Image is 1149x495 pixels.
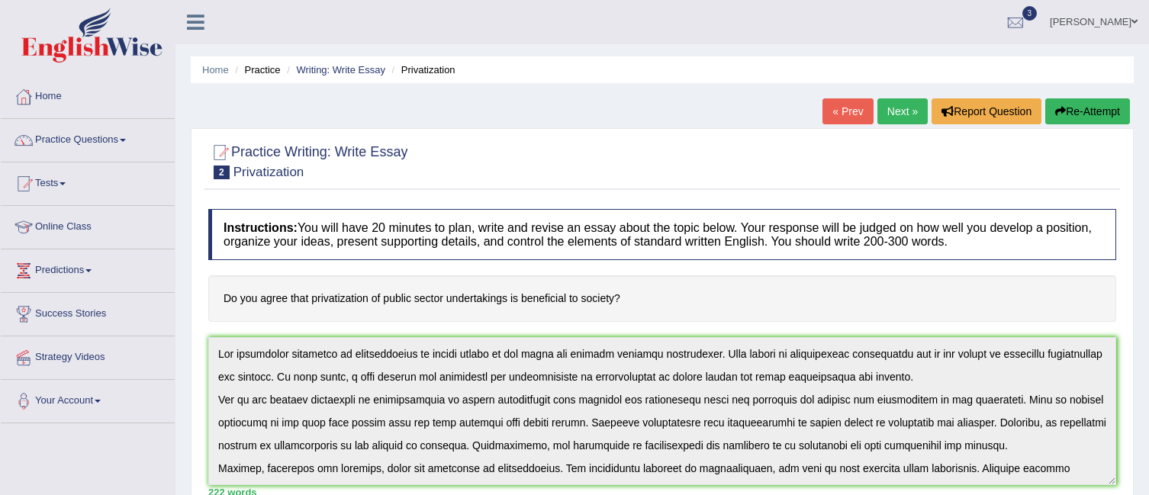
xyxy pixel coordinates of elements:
[1,119,175,157] a: Practice Questions
[1,336,175,374] a: Strategy Videos
[208,141,407,179] h2: Practice Writing: Write Essay
[1,162,175,201] a: Tests
[388,63,455,77] li: Privatization
[1045,98,1130,124] button: Re-Attempt
[233,165,304,179] small: Privatization
[224,221,298,234] b: Instructions:
[214,166,230,179] span: 2
[231,63,280,77] li: Practice
[932,98,1041,124] button: Report Question
[1,293,175,331] a: Success Stories
[822,98,873,124] a: « Prev
[208,209,1116,260] h4: You will have 20 minutes to plan, write and revise an essay about the topic below. Your response ...
[877,98,928,124] a: Next »
[1,76,175,114] a: Home
[208,275,1116,322] h4: Do you agree that privatization of public sector undertakings is beneficial to society?
[1022,6,1038,21] span: 3
[1,206,175,244] a: Online Class
[1,249,175,288] a: Predictions
[1,380,175,418] a: Your Account
[296,64,385,76] a: Writing: Write Essay
[202,64,229,76] a: Home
